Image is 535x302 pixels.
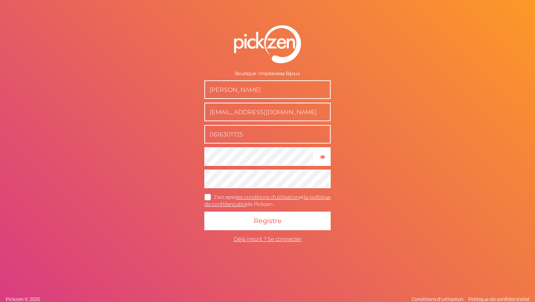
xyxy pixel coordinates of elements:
font: Boutique : Impiraressa Bijoux [235,71,300,76]
input: Nom [204,80,331,99]
a: les conditions d'utilisation [236,194,299,200]
a: Politique de confidentialité [466,296,531,302]
font: J'accepte [214,194,236,200]
input: Courriel professionnel [204,103,331,121]
font: Pickzen © 2025 [6,296,40,302]
font: et [299,194,304,200]
a: la politique de confidentialité [204,194,331,208]
font: Déjà inscrit ? Se connecter [234,235,302,242]
a: Conditions d'utilisation [410,296,466,302]
a: Pickzen © 2025 [4,296,42,302]
font: Registre [254,217,282,225]
img: pz-logo-white.png [234,25,301,63]
input: Téléphone [204,125,331,144]
font: de Pickzen . [246,201,275,208]
font: Politique de confidentialité [468,296,529,302]
font: Conditions d'utilisation [412,296,464,302]
button: Registre [204,212,331,230]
